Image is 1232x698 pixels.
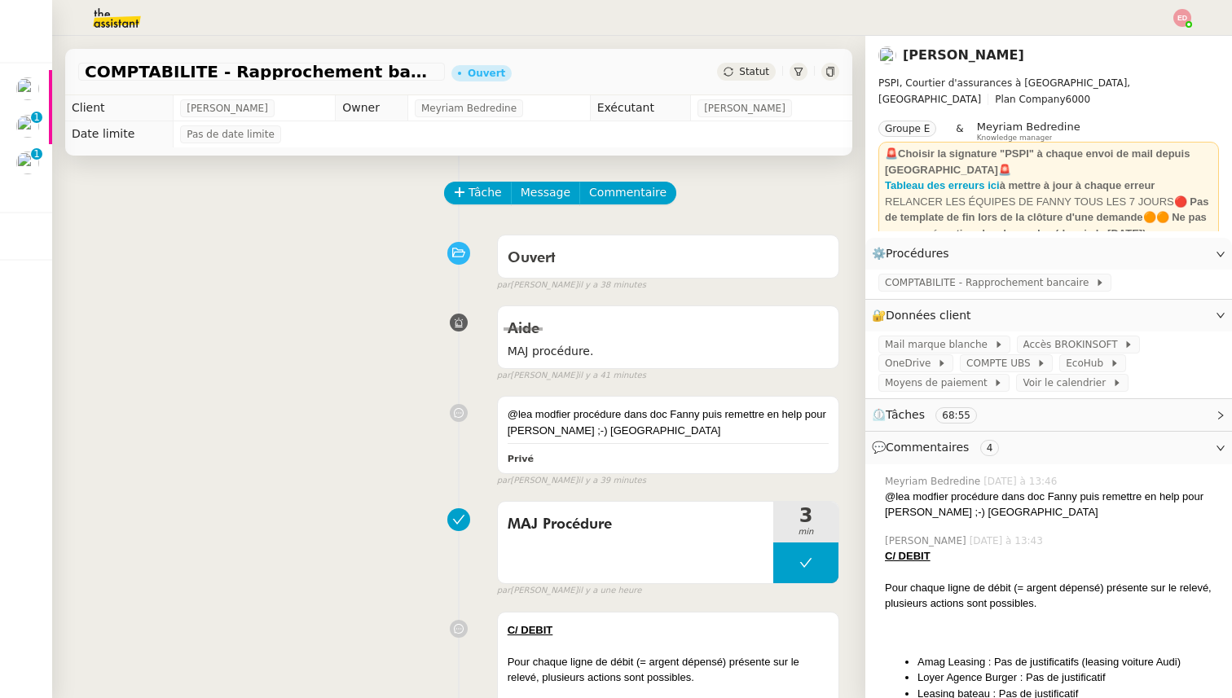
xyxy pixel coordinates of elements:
[508,342,829,361] span: MAJ procédure.
[511,182,580,204] button: Message
[421,100,517,116] span: Meyriam Bedredine
[1066,355,1109,371] span: EcoHub
[872,306,978,325] span: 🔐
[16,77,39,100] img: users%2FALbeyncImohZ70oG2ud0kR03zez1%2Favatar%2F645c5494-5e49-4313-a752-3cbe407590be
[872,408,991,421] span: ⏲️
[865,432,1232,463] div: 💬Commentaires 4
[878,46,896,64] img: users%2Fa6PbEmLwvGXylUqKytRPpDpAx153%2Favatar%2Ffanny.png
[872,441,1005,454] span: 💬
[977,121,1080,142] app-user-label: Knowledge manager
[590,95,691,121] td: Exécutant
[872,244,957,263] span: ⚙️
[903,47,1024,63] a: [PERSON_NAME]
[497,584,642,598] small: [PERSON_NAME]
[33,148,40,163] p: 1
[444,182,512,204] button: Tâche
[497,584,511,598] span: par
[85,64,438,80] span: COMPTABILITE - Rapprochement bancaire - 25 août 2025
[886,309,971,322] span: Données client
[578,474,646,488] span: il y a 39 minutes
[578,369,646,383] span: il y a 41 minutes
[589,183,667,202] span: Commentaire
[977,121,1080,133] span: Meyriam Bedredine
[886,408,925,421] span: Tâches
[885,194,1212,242] div: RELANCER LES ÉQUIPES DE FANNY TOUS LES 7 JOURS
[187,100,268,116] span: [PERSON_NAME]
[773,506,838,525] span: 3
[917,669,1219,686] li: Loyer Agence Burger : Pas de justificatif
[497,279,646,292] small: [PERSON_NAME]
[65,95,174,121] td: Client
[65,121,174,147] td: Date limite
[508,654,829,686] div: Pour chaque ligne de débit (= argent dépensé) présente sur le relevé, plusieurs actions sont poss...
[508,406,829,438] div: @lea modfier procédure dans doc Fanny puis remettre en help pour [PERSON_NAME] ;-) [GEOGRAPHIC_DATA]
[885,195,1208,239] strong: 🔴 Pas de template de fin lors de la clôture d'une demande🟠🟠 Ne pas accuser réception des demandes...
[1000,179,1155,191] strong: à mettre à jour à chaque erreur
[16,151,39,174] img: users%2Fa6PbEmLwvGXylUqKytRPpDpAx153%2Favatar%2Ffanny.png
[865,399,1232,431] div: ⏲️Tâches 68:55
[578,584,641,598] span: il y a une heure
[16,115,39,138] img: users%2FSclkIUIAuBOhhDrbgjtrSikBoD03%2Favatar%2F48cbc63d-a03d-4817-b5bf-7f7aeed5f2a9
[885,274,1095,291] span: COMPTABILITE - Rapprochement bancaire
[739,66,769,77] span: Statut
[935,407,977,424] nz-tag: 68:55
[956,121,963,142] span: &
[878,121,936,137] nz-tag: Groupe E
[579,182,676,204] button: Commentaire
[885,489,1219,520] div: @lea modfier procédure dans doc Fanny puis remettre en help pour [PERSON_NAME] ;-) [GEOGRAPHIC_DATA]
[31,112,42,123] nz-badge-sup: 1
[970,533,1046,548] span: [DATE] à 13:43
[497,474,646,488] small: [PERSON_NAME]
[885,147,1190,176] strong: 🚨Choisir la signature "PSPI" à chaque envoi de mail depuis [GEOGRAPHIC_DATA]🚨
[704,100,785,116] span: [PERSON_NAME]
[886,247,949,260] span: Procédures
[995,94,1065,105] span: Plan Company
[508,322,539,336] span: Aide
[508,512,763,537] span: MAJ Procédure
[980,440,1000,456] nz-tag: 4
[885,179,1000,191] a: Tableau des erreurs ici
[508,624,553,636] u: C/ DEBIT
[33,112,40,126] p: 1
[578,279,646,292] span: il y a 38 minutes
[469,183,502,202] span: Tâche
[885,474,983,489] span: Meyriam Bedredine
[865,300,1232,331] div: 🔐Données client
[508,251,556,266] span: Ouvert
[966,355,1036,371] span: COMPTE UBS
[508,454,534,464] b: Privé
[885,375,993,391] span: Moyens de paiement
[917,654,1219,670] li: Amag Leasing : Pas de justificatifs (leasing voiture Audi)
[977,134,1053,143] span: Knowledge manager
[885,580,1219,612] div: Pour chaque ligne de débit (= argent dépensé) présente sur le relevé, plusieurs actions sont poss...
[885,550,931,562] u: C/ DEBIT
[1066,94,1091,105] span: 6000
[878,77,1130,105] span: PSPI, Courtier d'assurances à [GEOGRAPHIC_DATA], [GEOGRAPHIC_DATA]
[497,279,511,292] span: par
[885,336,994,353] span: Mail marque blanche
[336,95,408,121] td: Owner
[497,474,511,488] span: par
[983,474,1060,489] span: [DATE] à 13:46
[31,148,42,160] nz-badge-sup: 1
[885,355,937,371] span: OneDrive
[773,525,838,539] span: min
[521,183,570,202] span: Message
[1023,375,1111,391] span: Voir le calendrier
[1023,336,1124,353] span: Accès BROKINSOFT
[497,369,511,383] span: par
[468,68,505,78] div: Ouvert
[885,533,970,548] span: [PERSON_NAME]
[886,441,969,454] span: Commentaires
[865,238,1232,270] div: ⚙️Procédures
[497,369,646,383] small: [PERSON_NAME]
[1173,9,1191,27] img: svg
[187,126,275,143] span: Pas de date limite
